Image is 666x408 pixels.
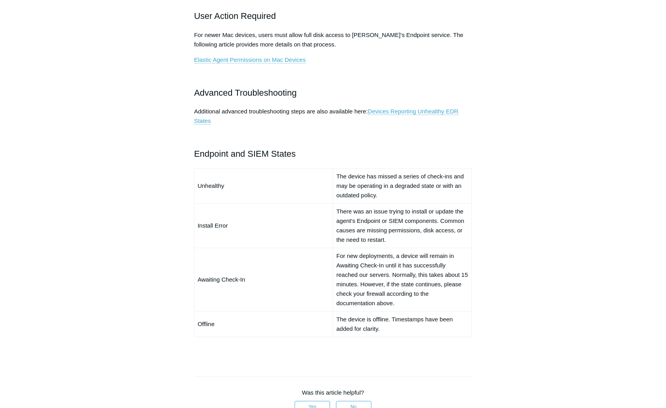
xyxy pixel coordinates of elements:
p: For newer Mac devices, users must allow full disk access to [PERSON_NAME]'s Endpoint service. The... [194,30,472,49]
p: Additional advanced troubleshooting steps are also available here: [194,107,472,126]
td: Offline [194,311,333,337]
a: Devices Reporting Unhealthy EDR States [194,108,458,124]
td: Install Error [194,203,333,248]
td: The device has missed a series of check-ins and may be operating in a degraded state or with an o... [333,168,471,203]
span: Was this article helpful? [302,389,364,396]
a: Elastic Agent Permissions on Mac Devices [194,56,306,63]
h2: Endpoint and SIEM States [194,147,472,161]
td: There was an issue trying to install or update the agent's Endpoint or SIEM components. Common ca... [333,203,471,248]
h2: User Action Required [194,9,472,23]
h2: Advanced Troubleshooting [194,86,472,100]
td: For new deployments, a device will remain in Awaiting Check-In until it has successfully reached ... [333,248,471,311]
td: Unhealthy [194,168,333,203]
td: The device is offline. Timestamps have been added for clarity. [333,311,471,337]
td: Awaiting Check-In [194,248,333,311]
